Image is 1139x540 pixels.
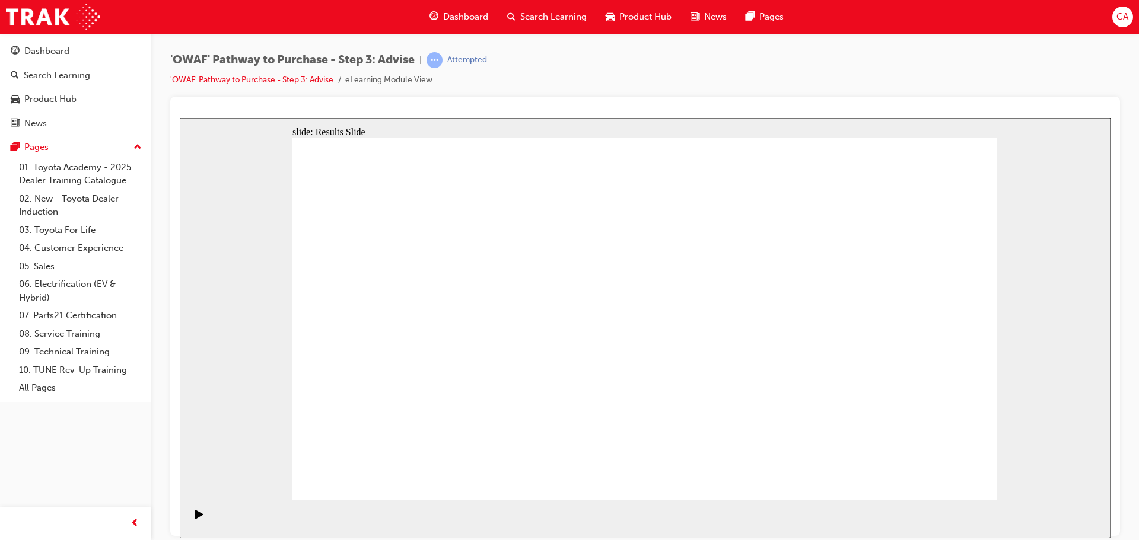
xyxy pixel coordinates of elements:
li: eLearning Module View [345,74,432,87]
span: car-icon [11,94,20,105]
span: pages-icon [746,9,755,24]
a: 06. Electrification (EV & Hybrid) [14,275,147,306]
a: pages-iconPages [736,5,793,29]
div: Search Learning [24,69,90,82]
a: Search Learning [5,65,147,87]
span: guage-icon [429,9,438,24]
a: Dashboard [5,40,147,62]
span: search-icon [507,9,516,24]
button: Play (Ctrl+Alt+P) [6,391,26,411]
span: Search Learning [520,10,587,24]
a: News [5,113,147,135]
span: guage-icon [11,46,20,57]
div: News [24,117,47,130]
a: Product Hub [5,88,147,110]
span: pages-icon [11,142,20,153]
a: All Pages [14,379,147,397]
span: Pages [759,10,784,24]
a: 09. Technical Training [14,343,147,361]
span: car-icon [606,9,615,24]
span: CA [1116,10,1128,24]
span: News [704,10,727,24]
a: 03. Toyota For Life [14,221,147,239]
button: CA [1112,7,1133,27]
span: | [419,53,422,67]
a: car-iconProduct Hub [596,5,681,29]
a: guage-iconDashboard [420,5,498,29]
span: news-icon [691,9,699,24]
div: playback controls [6,382,26,420]
a: 04. Customer Experience [14,239,147,257]
span: news-icon [11,119,20,129]
button: DashboardSearch LearningProduct HubNews [5,38,147,136]
a: 10. TUNE Rev-Up Training [14,361,147,379]
span: search-icon [11,71,19,81]
span: prev-icon [131,516,139,531]
a: 05. Sales [14,257,147,276]
a: news-iconNews [681,5,736,29]
span: learningRecordVerb_ATTEMPT-icon [427,52,443,68]
a: 02. New - Toyota Dealer Induction [14,190,147,221]
span: Product Hub [619,10,672,24]
div: Product Hub [24,92,77,106]
a: 07. Parts21 Certification [14,306,147,325]
div: Dashboard [24,44,69,58]
button: Pages [5,136,147,158]
a: 01. Toyota Academy - 2025 Dealer Training Catalogue [14,158,147,190]
a: search-iconSearch Learning [498,5,596,29]
span: up-icon [133,140,142,155]
div: Attempted [447,55,487,66]
a: 'OWAF' Pathway to Purchase - Step 3: Advise [170,75,333,85]
span: Dashboard [443,10,488,24]
div: Pages [24,140,49,154]
img: Trak [6,4,100,30]
span: 'OWAF' Pathway to Purchase - Step 3: Advise [170,53,415,67]
a: 08. Service Training [14,325,147,343]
